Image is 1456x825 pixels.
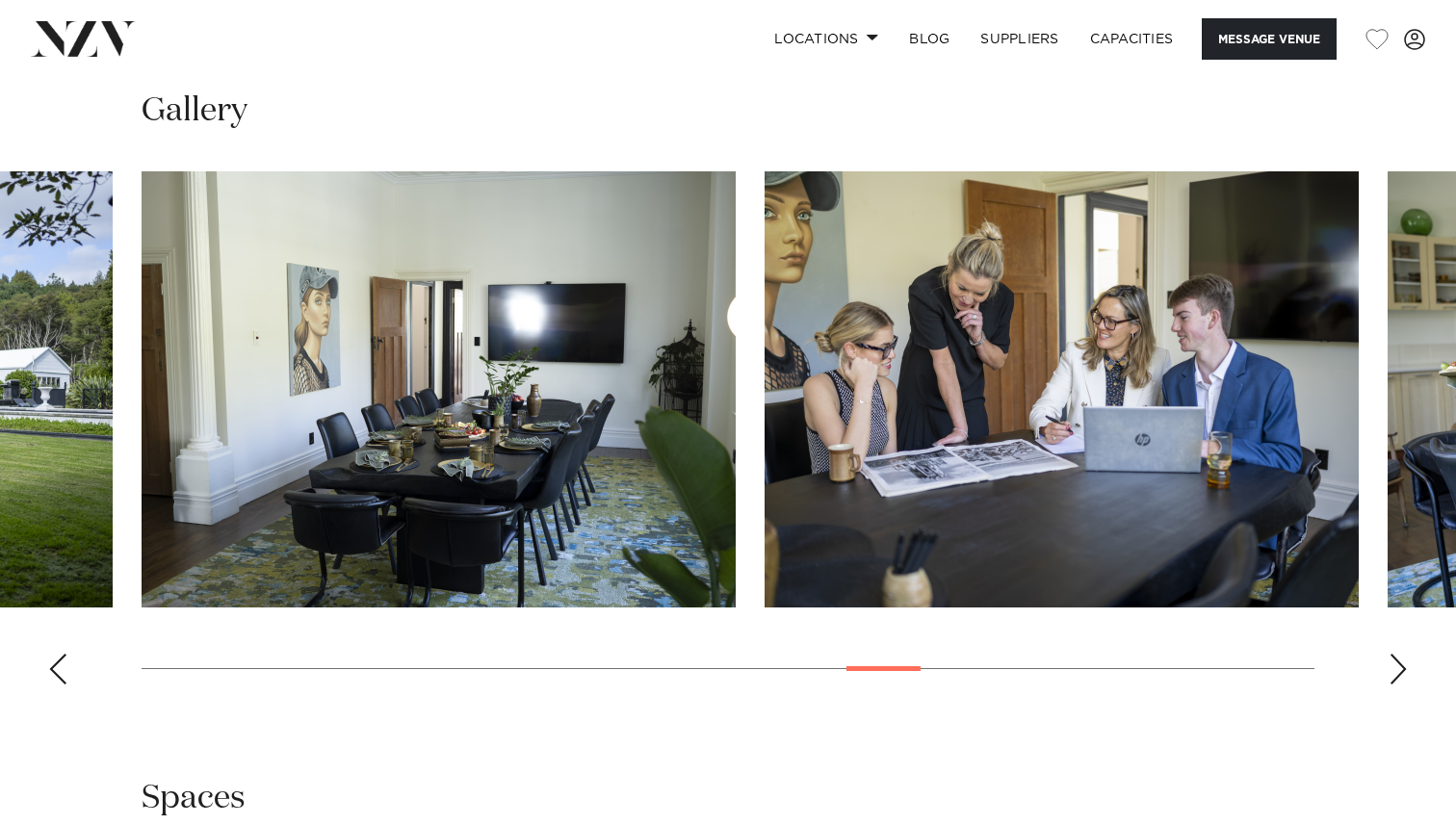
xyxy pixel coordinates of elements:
h2: Spaces [142,777,246,820]
a: SUPPLIERS [965,18,1074,60]
img: nzv-logo.png [31,21,136,56]
a: BLOG [894,18,965,60]
a: Locations [759,18,894,60]
swiper-slide: 19 / 30 [142,171,736,607]
h2: Gallery [142,90,247,133]
button: Message Venue [1202,18,1337,60]
a: Capacities [1075,18,1189,60]
swiper-slide: 20 / 30 [765,171,1359,607]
